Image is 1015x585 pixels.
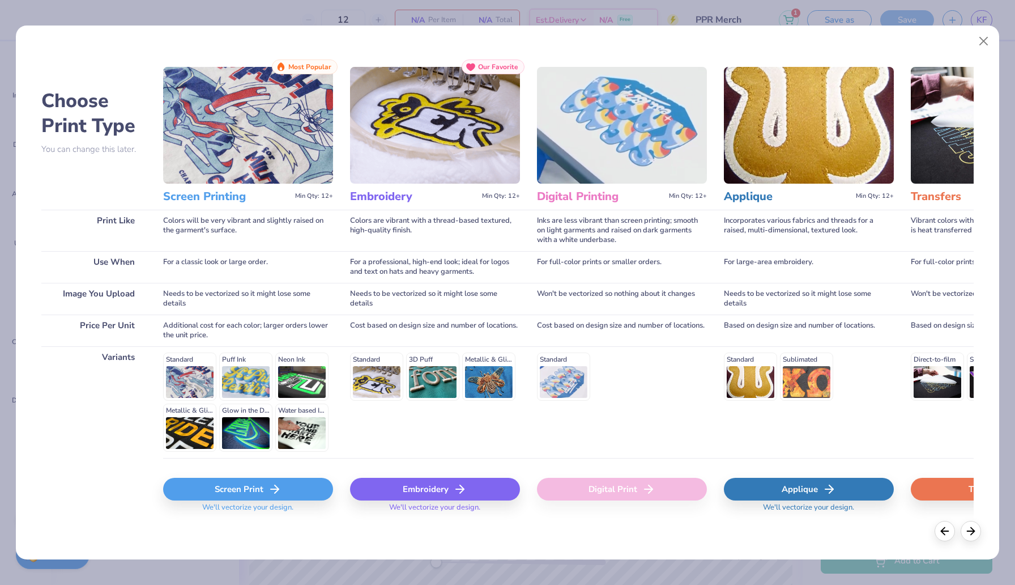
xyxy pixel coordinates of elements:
[724,210,894,251] div: Incorporates various fabrics and threads for a raised, multi-dimensional, textured look.
[350,315,520,346] div: Cost based on design size and number of locations.
[537,189,664,204] h3: Digital Printing
[482,192,520,200] span: Min Qty: 12+
[350,251,520,283] div: For a professional, high-end look; ideal for logos and text on hats and heavy garments.
[163,478,333,501] div: Screen Print
[350,478,520,501] div: Embroidery
[350,189,477,204] h3: Embroidery
[724,189,851,204] h3: Applique
[724,251,894,283] div: For large-area embroidery.
[350,210,520,251] div: Colors are vibrant with a thread-based textured, high-quality finish.
[724,67,894,184] img: Applique
[856,192,894,200] span: Min Qty: 12+
[385,503,485,519] span: We'll vectorize your design.
[350,283,520,315] div: Needs to be vectorized so it might lose some details
[41,210,146,251] div: Print Like
[295,192,333,200] span: Min Qty: 12+
[41,315,146,346] div: Price Per Unit
[724,283,894,315] div: Needs to be vectorized so it might lose some details
[537,478,707,501] div: Digital Print
[537,251,707,283] div: For full-color prints or smaller orders.
[41,346,146,459] div: Variants
[478,63,518,71] span: Our Favorite
[41,283,146,315] div: Image You Upload
[163,251,333,283] div: For a classic look or large order.
[758,503,859,519] span: We'll vectorize your design.
[537,67,707,184] img: Digital Printing
[537,210,707,251] div: Inks are less vibrant than screen printing; smooth on light garments and raised on dark garments ...
[41,145,146,154] p: You can change this later.
[350,67,520,184] img: Embroidery
[724,315,894,346] div: Based on design size and number of locations.
[537,283,707,315] div: Won't be vectorized so nothing about it changes
[724,478,894,501] div: Applique
[163,189,291,204] h3: Screen Printing
[163,315,333,346] div: Additional cost for each color; larger orders lower the unit price.
[669,192,707,200] span: Min Qty: 12+
[288,63,331,71] span: Most Popular
[163,210,333,251] div: Colors will be very vibrant and slightly raised on the garment's surface.
[41,88,146,138] h2: Choose Print Type
[973,30,995,52] button: Close
[163,283,333,315] div: Needs to be vectorized so it might lose some details
[537,315,707,346] div: Cost based on design size and number of locations.
[198,503,298,519] span: We'll vectorize your design.
[163,67,333,184] img: Screen Printing
[41,251,146,283] div: Use When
